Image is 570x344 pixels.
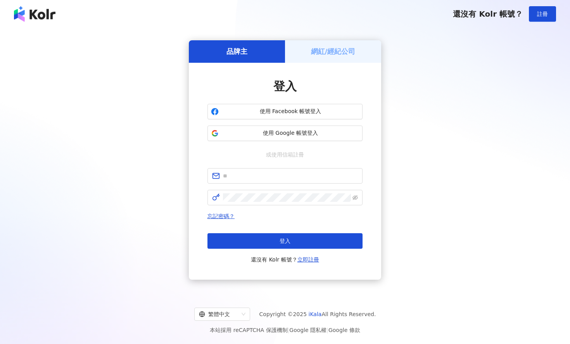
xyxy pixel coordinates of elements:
[529,6,556,22] button: 註冊
[222,108,359,115] span: 使用 Facebook 帳號登入
[328,327,360,333] a: Google 條款
[326,327,328,333] span: |
[207,104,363,119] button: 使用 Facebook 帳號登入
[207,126,363,141] button: 使用 Google 帳號登入
[297,256,319,263] a: 立即註冊
[207,233,363,249] button: 登入
[537,11,548,17] span: 註冊
[207,213,235,219] a: 忘記密碼？
[199,308,238,320] div: 繁體中文
[311,46,356,56] h5: 網紅/經紀公司
[309,311,322,317] a: iKala
[288,327,290,333] span: |
[226,46,247,56] h5: 品牌主
[222,129,359,137] span: 使用 Google 帳號登入
[259,310,376,319] span: Copyright © 2025 All Rights Reserved.
[273,79,297,93] span: 登入
[453,9,523,19] span: 還沒有 Kolr 帳號？
[289,327,326,333] a: Google 隱私權
[352,195,358,200] span: eye-invisible
[280,238,290,244] span: 登入
[210,325,360,335] span: 本站採用 reCAPTCHA 保護機制
[261,150,309,159] span: 或使用信箱註冊
[251,255,319,264] span: 還沒有 Kolr 帳號？
[14,6,55,22] img: logo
